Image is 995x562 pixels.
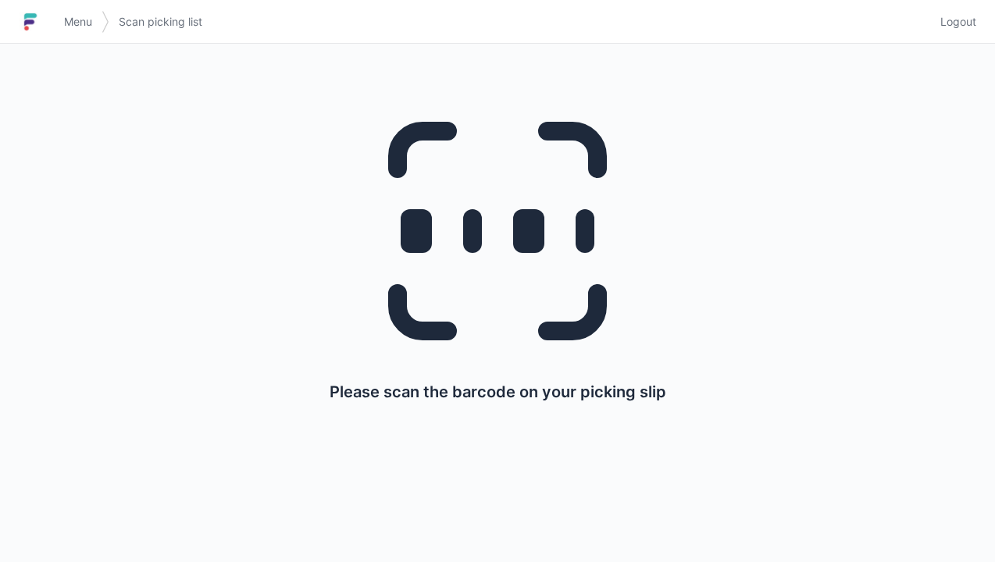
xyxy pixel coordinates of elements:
a: Menu [55,8,102,36]
span: Menu [64,14,92,30]
p: Please scan the barcode on your picking slip [330,381,666,403]
img: logo-small.jpg [19,9,42,34]
img: svg> [102,3,109,41]
span: Scan picking list [119,14,202,30]
a: Scan picking list [109,8,212,36]
span: Logout [940,14,976,30]
a: Logout [931,8,976,36]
